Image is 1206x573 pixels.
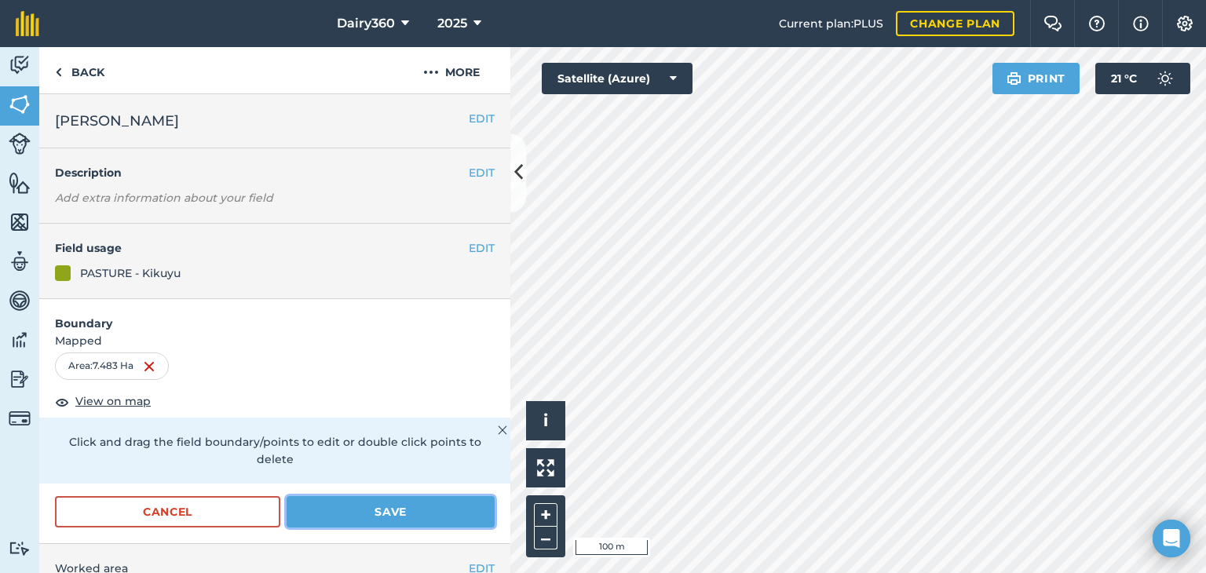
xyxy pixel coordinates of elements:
img: svg+xml;base64,PD94bWwgdmVyc2lvbj0iMS4wIiBlbmNvZGluZz0idXRmLTgiPz4KPCEtLSBHZW5lcmF0b3I6IEFkb2JlIE... [9,289,31,312]
h4: Field usage [55,239,469,257]
span: [PERSON_NAME] [55,110,179,132]
span: 21 ° C [1111,63,1137,94]
img: svg+xml;base64,PHN2ZyB4bWxucz0iaHR0cDovL3d3dy53My5vcmcvMjAwMC9zdmciIHdpZHRoPSIyMiIgaGVpZ2h0PSIzMC... [498,421,507,440]
img: svg+xml;base64,PD94bWwgdmVyc2lvbj0iMS4wIiBlbmNvZGluZz0idXRmLTgiPz4KPCEtLSBHZW5lcmF0b3I6IEFkb2JlIE... [9,407,31,429]
button: More [393,47,510,93]
img: svg+xml;base64,PD94bWwgdmVyc2lvbj0iMS4wIiBlbmNvZGluZz0idXRmLTgiPz4KPCEtLSBHZW5lcmF0b3I6IEFkb2JlIE... [9,367,31,391]
img: fieldmargin Logo [16,11,39,36]
button: View on map [55,392,151,411]
h4: Boundary [39,299,510,332]
span: i [543,411,548,430]
button: Satellite (Azure) [542,63,693,94]
button: Cancel [55,496,280,527]
button: EDIT [469,239,495,257]
img: A cog icon [1175,16,1194,31]
button: EDIT [469,110,495,127]
button: 21 °C [1095,63,1190,94]
img: svg+xml;base64,PD94bWwgdmVyc2lvbj0iMS4wIiBlbmNvZGluZz0idXRmLTgiPz4KPCEtLSBHZW5lcmF0b3I6IEFkb2JlIE... [9,133,31,155]
button: i [526,401,565,440]
button: Print [992,63,1080,94]
a: Change plan [896,11,1014,36]
img: svg+xml;base64,PD94bWwgdmVyc2lvbj0iMS4wIiBlbmNvZGluZz0idXRmLTgiPz4KPCEtLSBHZW5lcmF0b3I6IEFkb2JlIE... [9,328,31,352]
img: Four arrows, one pointing top left, one top right, one bottom right and the last bottom left [537,459,554,476]
span: Current plan : PLUS [779,15,883,32]
img: svg+xml;base64,PHN2ZyB4bWxucz0iaHR0cDovL3d3dy53My5vcmcvMjAwMC9zdmciIHdpZHRoPSIxOCIgaGVpZ2h0PSIyNC... [55,392,69,411]
div: Open Intercom Messenger [1153,520,1190,557]
button: EDIT [469,164,495,181]
img: svg+xml;base64,PHN2ZyB4bWxucz0iaHR0cDovL3d3dy53My5vcmcvMjAwMC9zdmciIHdpZHRoPSIxNyIgaGVpZ2h0PSIxNy... [1133,14,1149,33]
img: svg+xml;base64,PHN2ZyB4bWxucz0iaHR0cDovL3d3dy53My5vcmcvMjAwMC9zdmciIHdpZHRoPSIxOSIgaGVpZ2h0PSIyNC... [1007,69,1021,88]
span: Mapped [39,332,510,349]
p: Click and drag the field boundary/points to edit or double click points to delete [55,433,495,469]
img: svg+xml;base64,PHN2ZyB4bWxucz0iaHR0cDovL3d3dy53My5vcmcvMjAwMC9zdmciIHdpZHRoPSI1NiIgaGVpZ2h0PSI2MC... [9,210,31,234]
em: Add extra information about your field [55,191,273,205]
div: PASTURE - Kikuyu [80,265,181,282]
img: A question mark icon [1087,16,1106,31]
img: svg+xml;base64,PHN2ZyB4bWxucz0iaHR0cDovL3d3dy53My5vcmcvMjAwMC9zdmciIHdpZHRoPSIxNiIgaGVpZ2h0PSIyNC... [143,357,155,376]
img: svg+xml;base64,PHN2ZyB4bWxucz0iaHR0cDovL3d3dy53My5vcmcvMjAwMC9zdmciIHdpZHRoPSI1NiIgaGVpZ2h0PSI2MC... [9,171,31,195]
a: Back [39,47,120,93]
span: View on map [75,392,151,410]
button: – [534,527,557,549]
img: svg+xml;base64,PD94bWwgdmVyc2lvbj0iMS4wIiBlbmNvZGluZz0idXRmLTgiPz4KPCEtLSBHZW5lcmF0b3I6IEFkb2JlIE... [1149,63,1181,94]
h4: Description [55,164,495,181]
img: svg+xml;base64,PHN2ZyB4bWxucz0iaHR0cDovL3d3dy53My5vcmcvMjAwMC9zdmciIHdpZHRoPSI1NiIgaGVpZ2h0PSI2MC... [9,93,31,116]
span: 2025 [437,14,467,33]
span: Dairy360 [337,14,395,33]
img: svg+xml;base64,PHN2ZyB4bWxucz0iaHR0cDovL3d3dy53My5vcmcvMjAwMC9zdmciIHdpZHRoPSIyMCIgaGVpZ2h0PSIyNC... [423,63,439,82]
div: Area : 7.483 Ha [55,352,169,379]
img: Two speech bubbles overlapping with the left bubble in the forefront [1043,16,1062,31]
img: svg+xml;base64,PHN2ZyB4bWxucz0iaHR0cDovL3d3dy53My5vcmcvMjAwMC9zdmciIHdpZHRoPSI5IiBoZWlnaHQ9IjI0Ii... [55,63,62,82]
button: Save [287,496,495,527]
img: svg+xml;base64,PD94bWwgdmVyc2lvbj0iMS4wIiBlbmNvZGluZz0idXRmLTgiPz4KPCEtLSBHZW5lcmF0b3I6IEFkb2JlIE... [9,541,31,556]
img: svg+xml;base64,PD94bWwgdmVyc2lvbj0iMS4wIiBlbmNvZGluZz0idXRmLTgiPz4KPCEtLSBHZW5lcmF0b3I6IEFkb2JlIE... [9,53,31,77]
button: + [534,503,557,527]
img: svg+xml;base64,PD94bWwgdmVyc2lvbj0iMS4wIiBlbmNvZGluZz0idXRmLTgiPz4KPCEtLSBHZW5lcmF0b3I6IEFkb2JlIE... [9,250,31,273]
